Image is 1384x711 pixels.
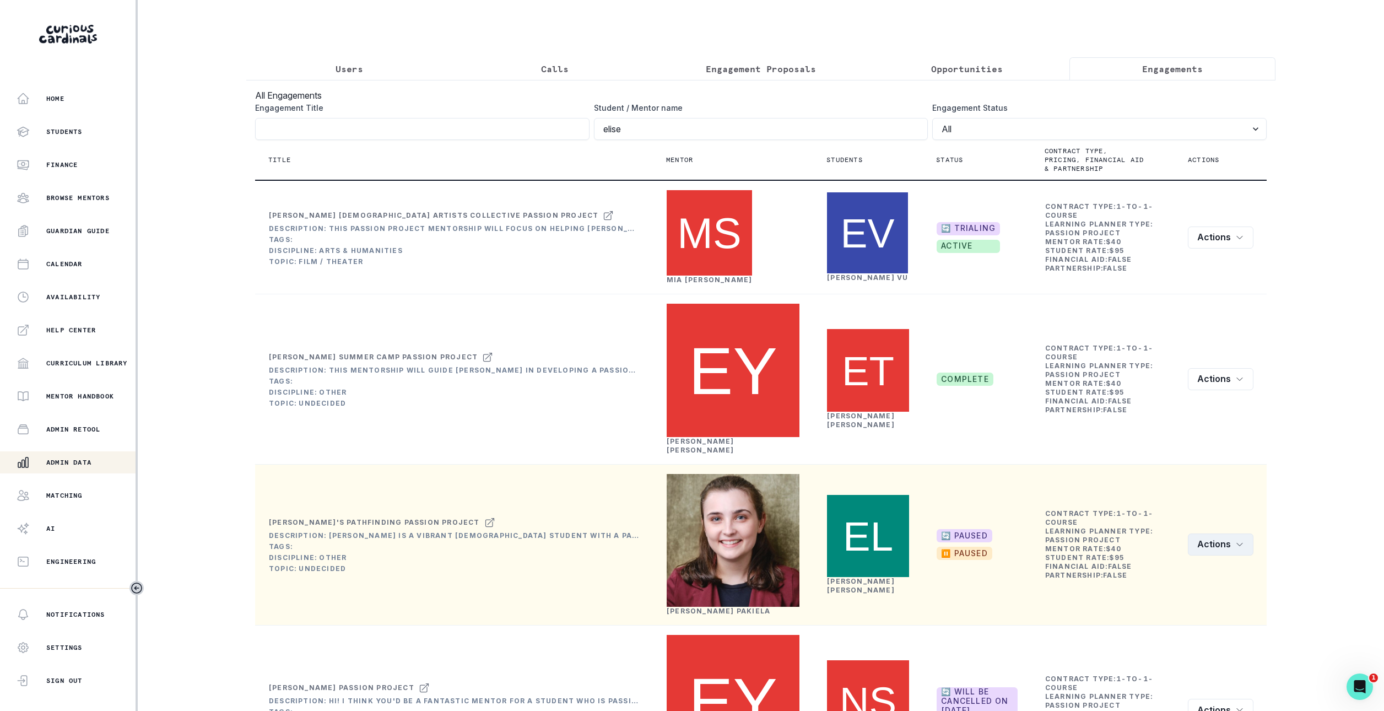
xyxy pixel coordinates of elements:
[594,102,922,114] label: Student / Mentor name
[666,155,693,164] p: Mentor
[46,458,91,467] p: Admin Data
[46,643,83,652] p: Settings
[1045,675,1153,692] b: 1-to-1-course
[1347,674,1373,700] iframe: Intercom live chat
[826,155,863,164] p: Students
[1045,701,1121,709] b: Passion Project
[1188,368,1253,390] button: row menu
[46,676,83,685] p: Sign Out
[46,227,110,235] p: Guardian Guide
[1109,246,1124,255] b: $ 95
[1188,155,1219,164] p: Actions
[1045,536,1121,544] b: Passion Project
[541,62,569,76] p: Calls
[269,388,639,397] div: Discipline: Other
[1045,509,1161,580] td: Contract Type: Learning Planner Type: Mentor Rate: Student Rate: Financial Aid: Partnership:
[46,359,128,368] p: Curriculum Library
[269,224,639,233] div: Description: This Passion Project mentorship will focus on helping [PERSON_NAME] develop and laun...
[255,102,583,114] label: Engagement Title
[667,607,770,615] a: [PERSON_NAME] Pakiela
[1045,370,1121,379] b: Passion Project
[46,193,110,202] p: Browse Mentors
[269,553,639,562] div: Discipline: Other
[1108,255,1132,263] b: false
[1103,264,1127,272] b: false
[937,240,1000,253] span: active
[936,155,963,164] p: Status
[1045,343,1161,415] td: Contract Type: Learning Planner Type: Mentor Rate: Student Rate: Financial Aid: Partnership:
[46,610,105,619] p: Notifications
[937,529,992,542] span: 🔄 PAUSED
[931,62,1003,76] p: Opportunities
[269,366,639,375] div: Description: This mentorship will guide [PERSON_NAME] in developing a passion project that combin...
[46,392,114,401] p: Mentor Handbook
[269,564,639,573] div: Topic: Undecided
[667,276,752,284] a: Mia [PERSON_NAME]
[1188,534,1253,556] button: row menu
[46,94,64,103] p: Home
[269,257,639,266] div: Topic: Film / Theater
[1369,674,1378,682] span: 1
[46,127,83,136] p: Students
[269,542,639,551] div: Tags:
[706,62,816,76] p: Engagement Proposals
[269,531,639,540] div: Description: [PERSON_NAME] is a vibrant [DEMOGRAPHIC_DATA] student with a passion for both math a...
[1106,545,1121,553] b: $ 40
[46,260,83,268] p: Calendar
[941,549,988,558] div: ⏸️ paused
[827,412,895,429] a: [PERSON_NAME] [PERSON_NAME]
[269,399,639,408] div: Topic: Undecided
[1045,202,1161,273] td: Contract Type: Learning Planner Type: Mentor Rate: Student Rate: Financial Aid: Partnership:
[1045,202,1153,219] b: 1-to-1-course
[1106,238,1121,246] b: $ 40
[269,246,639,255] div: Discipline: Arts & Humanities
[1108,397,1132,405] b: false
[827,577,895,594] a: [PERSON_NAME] [PERSON_NAME]
[1188,227,1253,249] button: row menu
[1103,571,1127,579] b: false
[39,25,97,44] img: Curious Cardinals Logo
[1045,344,1153,361] b: 1-to-1-course
[269,518,480,527] div: [PERSON_NAME]'s Pathfinding Passion Project
[827,273,908,282] a: [PERSON_NAME] Vu
[129,581,144,595] button: Toggle sidebar
[255,89,1267,102] h3: All Engagements
[1045,147,1148,173] p: Contract type, pricing, financial aid & partnership
[46,524,55,533] p: AI
[46,491,83,500] p: Matching
[1109,388,1124,396] b: $ 95
[1142,62,1203,76] p: Engagements
[1103,406,1127,414] b: false
[46,557,96,566] p: Engineering
[1108,562,1132,570] b: false
[46,160,78,169] p: Finance
[269,211,598,220] div: [PERSON_NAME] [DEMOGRAPHIC_DATA] Artists Collective Passion Project
[46,326,96,335] p: Help Center
[269,697,639,705] div: Description: Hi! I think you'd be a fantastic mentor for a student who is passionate about baking...
[268,155,291,164] p: Title
[1109,553,1124,562] b: $ 95
[1106,379,1121,387] b: $ 40
[667,437,734,454] a: [PERSON_NAME] [PERSON_NAME]
[269,683,414,692] div: [PERSON_NAME] Passion Project
[1045,229,1121,237] b: Passion Project
[269,353,478,362] div: [PERSON_NAME] Summer Camp Passion Project
[1045,509,1153,526] b: 1-to-1-course
[937,373,993,386] span: complete
[46,425,100,434] p: Admin Retool
[932,102,1260,114] label: Engagement Status
[336,62,363,76] p: Users
[46,293,100,301] p: Availability
[269,235,639,244] div: Tags:
[269,377,639,386] div: Tags:
[937,222,1000,235] span: 🔄 TRIALING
